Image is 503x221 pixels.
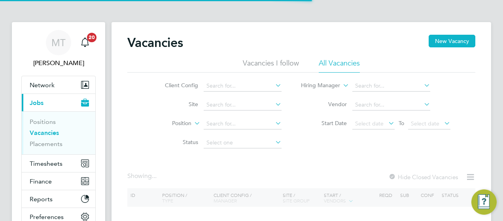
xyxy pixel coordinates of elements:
label: Start Date [301,120,347,127]
input: Search for... [352,81,430,92]
input: Search for... [204,99,282,110]
button: Jobs [22,94,95,111]
span: Preferences [30,213,64,221]
button: Finance [22,172,95,190]
a: Vacancies [30,129,59,137]
input: Search for... [204,81,282,92]
div: Jobs [22,111,95,154]
a: 20 [77,30,93,55]
label: Site [153,101,198,108]
div: Showing [127,172,158,180]
span: Reports [30,195,53,203]
input: Select one [204,137,282,148]
a: Placements [30,140,62,148]
h2: Vacancies [127,35,183,51]
button: New Vacancy [429,35,475,47]
li: All Vacancies [319,58,360,73]
label: Client Config [153,82,198,89]
button: Timesheets [22,155,95,172]
span: Select date [355,120,384,127]
span: To [396,118,407,128]
span: ... [152,172,157,180]
input: Search for... [352,99,430,110]
span: Finance [30,178,52,185]
span: 20 [87,33,96,42]
span: Matt Taylor [21,58,96,68]
a: Positions [30,118,56,125]
button: Reports [22,190,95,208]
span: Timesheets [30,160,62,167]
button: Network [22,76,95,94]
label: Hiring Manager [295,82,340,90]
span: Network [30,81,55,89]
label: Status [153,139,198,146]
a: MT[PERSON_NAME] [21,30,96,68]
span: Select date [411,120,439,127]
button: Engage Resource Center [471,189,497,215]
label: Hide Closed Vacancies [388,173,458,181]
li: Vacancies I follow [243,58,299,73]
span: MT [51,37,66,48]
label: Vendor [301,101,347,108]
label: Position [146,120,191,127]
input: Search for... [204,118,282,129]
span: Jobs [30,99,43,107]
